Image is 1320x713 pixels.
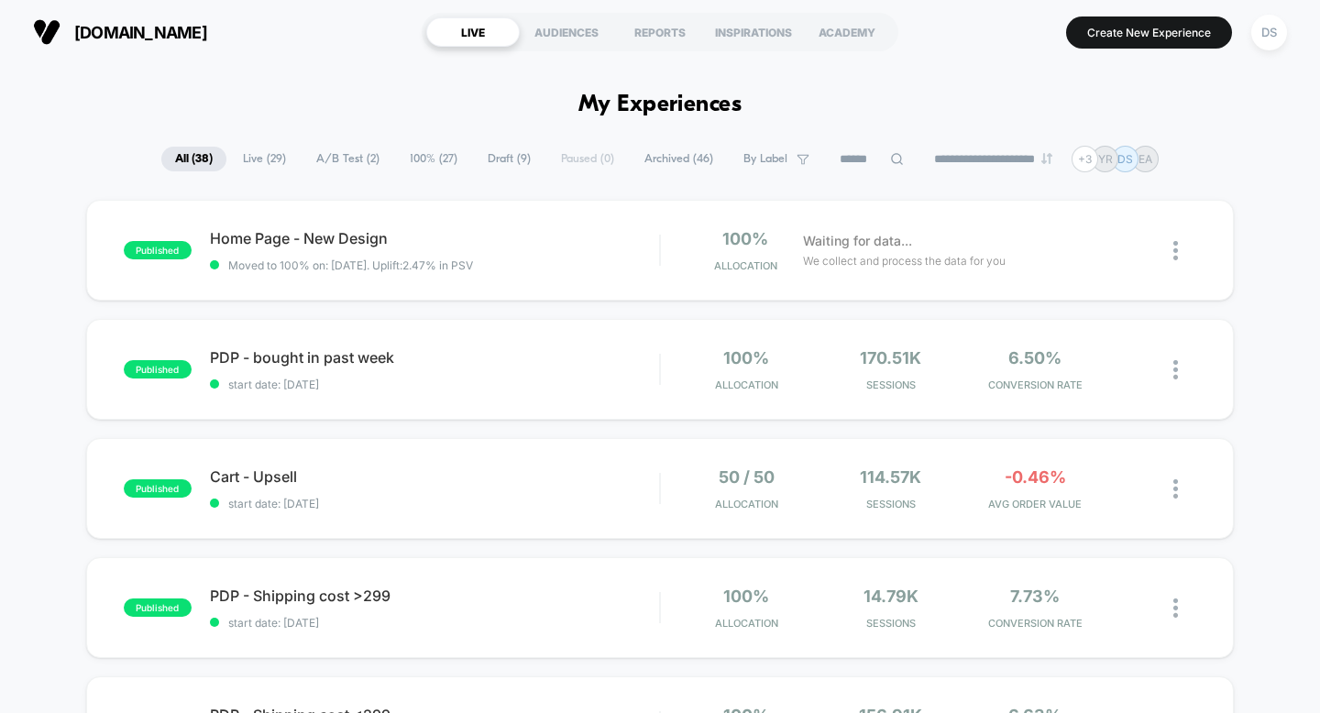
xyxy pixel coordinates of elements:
[803,231,912,251] span: Waiting for data...
[1251,15,1287,50] div: DS
[823,498,958,510] span: Sessions
[210,378,660,391] span: start date: [DATE]
[631,147,727,171] span: Archived ( 46 )
[968,498,1103,510] span: AVG ORDER VALUE
[715,378,778,391] span: Allocation
[719,467,775,487] span: 50 / 50
[1098,152,1113,166] p: YR
[743,152,787,166] span: By Label
[210,348,660,367] span: PDP - bought in past week
[228,258,473,272] span: Moved to 100% on: [DATE] . Uplift: 2.47% in PSV
[715,617,778,630] span: Allocation
[968,378,1103,391] span: CONVERSION RATE
[426,17,520,47] div: LIVE
[723,348,769,367] span: 100%
[124,598,192,617] span: published
[715,498,778,510] span: Allocation
[210,616,660,630] span: start date: [DATE]
[860,467,921,487] span: 114.57k
[520,17,613,47] div: AUDIENCES
[823,378,958,391] span: Sessions
[124,479,192,498] span: published
[1173,598,1178,618] img: close
[210,497,660,510] span: start date: [DATE]
[800,17,894,47] div: ACADEMY
[33,18,60,46] img: Visually logo
[722,229,768,248] span: 100%
[1041,153,1052,164] img: end
[1010,587,1060,606] span: 7.73%
[803,252,1006,269] span: We collect and process the data for you
[1173,479,1178,499] img: close
[124,360,192,378] span: published
[1066,16,1232,49] button: Create New Experience
[210,229,660,247] span: Home Page - New Design
[124,241,192,259] span: published
[578,92,742,118] h1: My Experiences
[27,17,213,47] button: [DOMAIN_NAME]
[1008,348,1061,367] span: 6.50%
[714,259,777,272] span: Allocation
[1138,152,1152,166] p: EA
[707,17,800,47] div: INSPIRATIONS
[74,23,207,42] span: [DOMAIN_NAME]
[860,348,921,367] span: 170.51k
[474,147,544,171] span: Draft ( 9 )
[396,147,471,171] span: 100% ( 27 )
[210,467,660,486] span: Cart - Upsell
[302,147,393,171] span: A/B Test ( 2 )
[968,617,1103,630] span: CONVERSION RATE
[210,587,660,605] span: PDP - Shipping cost >299
[723,587,769,606] span: 100%
[1246,14,1292,51] button: DS
[1005,467,1066,487] span: -0.46%
[823,617,958,630] span: Sessions
[161,147,226,171] span: All ( 38 )
[613,17,707,47] div: REPORTS
[229,147,300,171] span: Live ( 29 )
[1173,241,1178,260] img: close
[863,587,918,606] span: 14.79k
[1173,360,1178,379] img: close
[1117,152,1133,166] p: DS
[1072,146,1098,172] div: + 3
